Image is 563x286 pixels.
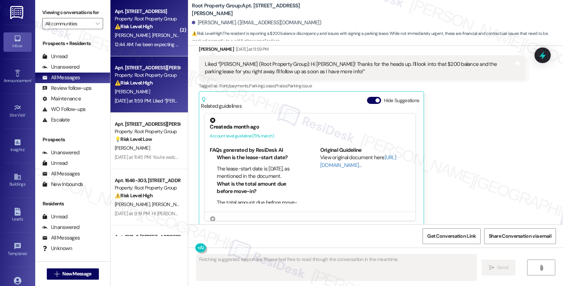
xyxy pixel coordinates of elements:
[4,171,32,190] a: Buildings
[320,154,411,169] div: View original document here
[35,200,110,207] div: Residents
[4,240,32,259] a: Templates •
[25,112,26,117] span: •
[115,154,223,160] div: [DATE] at 11:45 PM: You're welcome, [PERSON_NAME]!
[115,145,150,151] span: [PERSON_NAME]
[115,233,180,241] div: Apt. 1931-3, [STREET_ADDRESS] -- [DATE]-[DATE][STREET_ADDRESS]
[115,41,257,48] div: 12:44 AM: I've been expecting mail and there's no way for me to check
[199,45,525,55] div: [PERSON_NAME]
[192,19,321,26] div: [PERSON_NAME]. ([EMAIL_ADDRESS][DOMAIN_NAME])
[384,97,419,104] label: Hide Suggestions
[249,83,264,89] span: Parking ,
[192,2,333,17] b: Root Property Group: Apt. [STREET_ADDRESS][PERSON_NAME]
[115,128,180,135] div: Property: Root Property Group
[115,136,152,142] strong: 💡 Risk Level: Low
[210,147,283,154] b: FAQs generated by ResiDesk AI
[42,85,91,92] div: Review follow-ups
[4,102,32,121] a: Site Visit •
[539,265,544,271] i: 
[62,270,91,278] span: New Message
[196,254,476,281] textarea: Fetching suggested responses. Please feel free to read through the conversation in the meantime.
[42,181,83,188] div: New Inbounds
[27,250,28,255] span: •
[201,97,242,110] div: Related guidelines
[42,106,86,113] div: WO Follow-ups
[210,132,410,140] div: Account level guideline ( 73 % match)
[489,232,551,240] span: Share Conversation via email
[45,18,92,29] input: All communities
[275,83,287,89] span: Praise ,
[219,83,249,89] span: Rent/payments ,
[287,83,312,89] span: Parking issue
[42,160,68,167] div: Unread
[192,31,222,36] strong: ⚠️ Risk Level: High
[205,61,514,76] div: Liked “[PERSON_NAME] (Root Property Group): Hi [PERSON_NAME]! Thanks for the heads up. I'll look ...
[489,265,494,271] i: 
[4,32,32,51] a: Inbox
[115,23,153,30] strong: ⚠️ Risk Level: High
[423,228,480,244] button: Get Conversation Link
[42,74,80,81] div: All Messages
[217,199,300,237] li: The total amount due before move-in is $2,300.00, which includes one full month of rent ($1,650.0...
[35,136,110,143] div: Prospects
[31,77,32,82] span: •
[42,224,80,231] div: Unanswered
[42,234,80,242] div: All Messages
[115,201,152,207] span: [PERSON_NAME]
[42,116,70,124] div: Escalate
[192,30,563,45] span: : The resident is reporting a $200 balance discrepancy and issues with signing a parking lease. W...
[217,154,300,161] li: When is the lease-start date?
[115,210,547,217] div: [DATE] at 9:19 PM: Hi [PERSON_NAME], let me check if we can have the work order #34663 reopened o...
[497,264,508,271] span: Send
[42,170,80,178] div: All Messages
[234,45,268,53] div: [DATE] at 11:59 PM
[199,81,525,91] div: Tagged as:
[115,15,180,23] div: Property: Root Property Group
[115,192,153,199] strong: ⚠️ Risk Level: High
[42,7,103,18] label: Viewing conversations for
[320,154,396,168] a: [URL][DOMAIN_NAME]…
[264,83,275,89] span: Lease ,
[115,71,180,79] div: Property: Root Property Group
[42,245,72,252] div: Unknown
[54,271,59,277] i: 
[152,32,189,38] span: [PERSON_NAME]
[217,165,300,180] li: The lease-start date is [DATE], as mentioned in the document.
[210,123,410,131] div: Created a month ago
[115,80,153,86] strong: ⚠️ Risk Level: High
[115,8,180,15] div: Apt. [STREET_ADDRESS]
[42,149,80,156] div: Unanswered
[484,228,556,244] button: Share Conversation via email
[10,6,25,19] img: ResiDesk Logo
[4,206,32,225] a: Leads
[115,32,152,38] span: [PERSON_NAME]
[115,120,180,128] div: Apt. [STREET_ADDRESS][PERSON_NAME]
[24,146,25,151] span: •
[4,136,32,155] a: Insights •
[35,40,110,47] div: Prospects + Residents
[115,184,180,192] div: Property: Root Property Group
[482,260,516,275] button: Send
[115,177,180,184] div: Apt. 1646-303, [STREET_ADDRESS]
[320,147,362,154] b: Original Guideline
[152,201,187,207] span: [PERSON_NAME]
[42,63,80,71] div: Unanswered
[47,268,99,280] button: New Message
[217,180,300,195] li: What is the total amount due before move-in?
[115,64,180,71] div: Apt. [STREET_ADDRESS][PERSON_NAME]
[115,88,150,95] span: [PERSON_NAME]
[427,232,476,240] span: Get Conversation Link
[42,95,81,102] div: Maintenance
[96,21,100,26] i: 
[42,53,68,60] div: Unread
[42,213,68,220] div: Unread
